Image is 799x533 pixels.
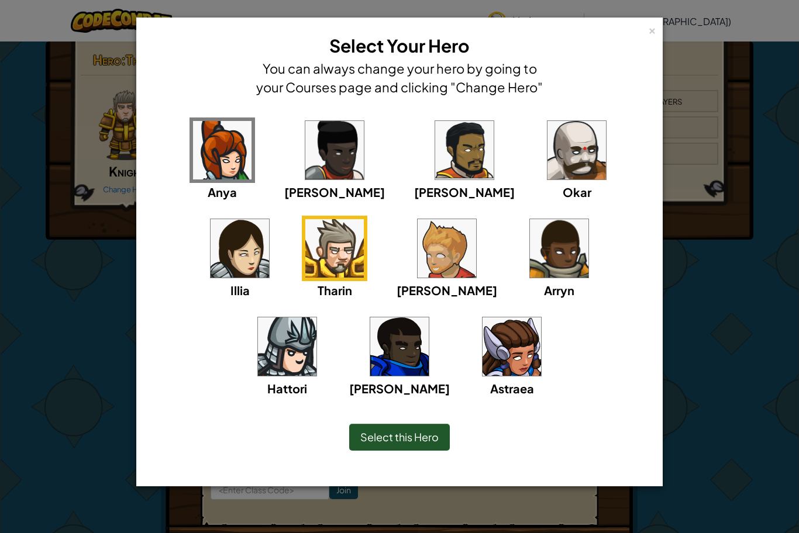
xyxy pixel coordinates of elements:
span: Hattori [267,381,307,396]
img: portrait.png [370,317,429,376]
span: [PERSON_NAME] [349,381,450,396]
h3: Select Your Hero [253,33,546,59]
img: portrait.png [305,219,364,278]
span: Tharin [318,283,352,297]
div: × [648,23,656,35]
img: portrait.png [193,121,252,179]
img: portrait.png [530,219,588,278]
img: portrait.png [211,219,269,278]
span: Select this Hero [360,430,439,444]
span: Astraea [490,381,534,396]
span: Okar [563,185,591,199]
span: [PERSON_NAME] [397,283,497,297]
img: portrait.png [483,317,541,376]
span: [PERSON_NAME] [414,185,515,199]
span: Anya [208,185,237,199]
span: [PERSON_NAME] [284,185,385,199]
img: portrait.png [258,317,316,376]
img: portrait.png [435,121,494,179]
img: portrait.png [418,219,476,278]
span: Illia [230,283,250,297]
h4: You can always change your hero by going to your Courses page and clicking "Change Hero" [253,59,546,96]
img: portrait.png [547,121,606,179]
span: Arryn [544,283,574,297]
img: portrait.png [305,121,364,179]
